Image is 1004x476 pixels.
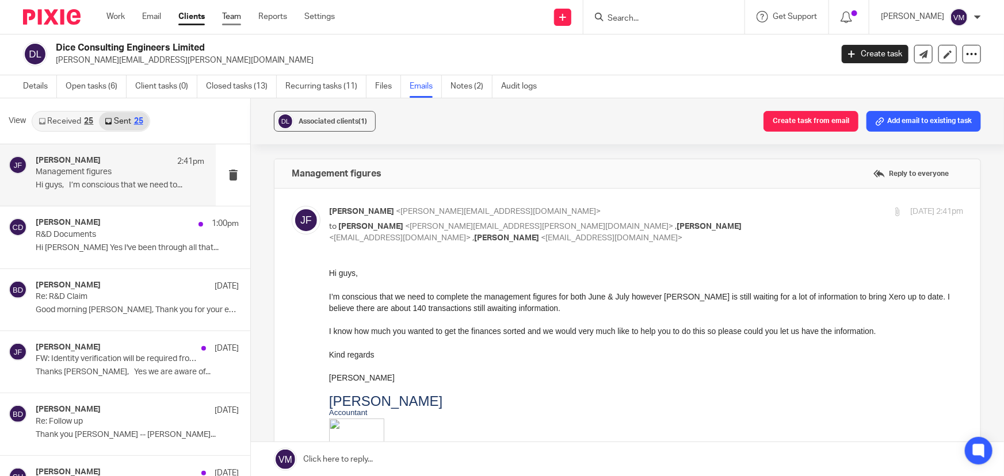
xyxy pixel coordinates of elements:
[36,405,101,414] h4: [PERSON_NAME]
[142,11,161,22] a: Email
[292,168,381,179] h4: Management figures
[329,222,337,231] span: to
[405,222,673,231] span: <[PERSON_NAME][EMAIL_ADDRESS][PERSON_NAME][DOMAIN_NAME]>
[9,343,27,361] img: svg%3E
[36,430,239,440] p: Thank you [PERSON_NAME] -- [PERSON_NAME]...
[274,111,376,132] button: Associated clients(1)
[36,156,101,166] h4: [PERSON_NAME]
[472,234,474,242] span: ,
[396,208,601,216] span: <[PERSON_NAME][EMAIL_ADDRESS][DOMAIN_NAME]>
[9,156,27,174] img: svg%3E
[36,367,239,377] p: Thanks [PERSON_NAME], Yes we are aware of...
[56,42,671,54] h2: Dice Consulting Engineers Limited
[56,55,824,66] p: [PERSON_NAME][EMAIL_ADDRESS][PERSON_NAME][DOMAIN_NAME]
[84,117,93,125] div: 25
[677,222,742,231] span: [PERSON_NAME]
[36,343,101,352] h4: [PERSON_NAME]
[9,115,26,127] span: View
[33,112,99,130] a: Received25
[285,75,367,98] a: Recurring tasks (11)
[501,75,545,98] a: Audit logs
[773,13,817,21] span: Get Support
[871,165,952,182] label: Reply to everyone
[27,185,76,193] span: 07955 282196
[910,206,963,218] p: [DATE] 2:41pm
[36,417,198,427] p: Re: Follow up
[36,167,171,177] p: Management figures
[764,111,858,132] button: Create task from email
[606,14,710,24] input: Search
[36,243,239,253] p: Hi [PERSON_NAME] Yes I've been through all that...
[23,9,81,25] img: Pixie
[36,305,239,315] p: Good morning [PERSON_NAME], Thank you for your email....
[177,156,204,167] p: 2:41pm
[215,281,239,292] p: [DATE]
[950,8,968,26] img: svg%3E
[36,281,101,290] h4: [PERSON_NAME]
[451,75,493,98] a: Notes (2)
[338,222,403,231] span: [PERSON_NAME]
[258,11,287,22] a: Reports
[135,75,197,98] a: Client tasks (0)
[474,234,539,242] span: [PERSON_NAME]
[541,234,682,242] span: <[EMAIL_ADDRESS][DOMAIN_NAME]>
[866,111,981,132] button: Add email to existing task
[66,75,127,98] a: Open tasks (6)
[99,112,148,130] a: Sent25
[23,75,57,98] a: Details
[23,42,47,66] img: svg%3E
[212,218,239,229] p: 1:00pm
[9,281,27,299] img: svg%3E
[206,75,277,98] a: Closed tasks (13)
[36,230,198,240] p: R&D Documents
[292,206,320,235] img: svg%3E
[277,113,294,130] img: svg%3E
[329,234,471,242] span: <[EMAIL_ADDRESS][DOMAIN_NAME]>
[299,118,367,125] span: Associated clients
[881,11,944,22] p: [PERSON_NAME]
[675,222,677,231] span: ,
[215,405,239,416] p: [DATE]
[36,218,101,228] h4: [PERSON_NAME]
[134,117,143,125] div: 25
[76,185,78,193] span: /
[358,118,367,125] span: (1)
[78,185,127,193] span: 0115 9226282
[375,75,401,98] a: Files
[106,11,125,22] a: Work
[304,11,335,22] a: Settings
[9,405,27,423] img: svg%3E
[410,75,442,98] a: Emails
[178,11,205,22] a: Clients
[36,292,198,302] p: Re: R&D Claim
[36,354,198,364] p: FW: Identity verification will be required from [DATE]
[842,45,908,63] a: Create task
[215,343,239,354] p: [DATE]
[9,218,27,236] img: svg%3E
[329,208,394,216] span: [PERSON_NAME]
[23,196,216,205] a: [PERSON_NAME][EMAIL_ADDRESS][DOMAIN_NAME]
[222,11,241,22] a: Team
[36,181,204,190] p: Hi guys, I’m conscious that we need to...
